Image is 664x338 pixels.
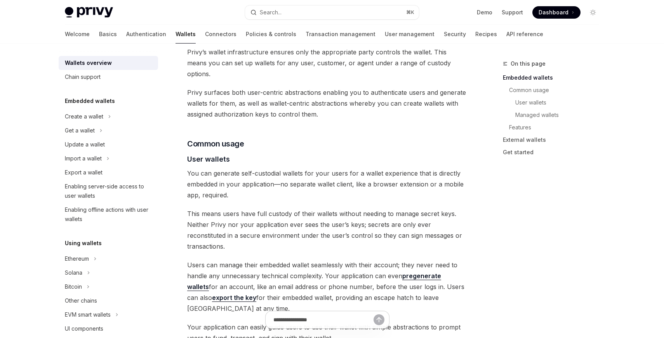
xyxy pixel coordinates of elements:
[503,71,605,84] a: Embedded wallets
[65,140,105,149] div: Update a wallet
[587,6,599,19] button: Toggle dark mode
[65,96,115,106] h5: Embedded wallets
[65,168,103,177] div: Export a wallet
[65,296,97,305] div: Other chains
[187,154,230,164] span: User wallets
[506,25,543,44] a: API reference
[260,8,282,17] div: Search...
[65,205,153,224] div: Enabling offline actions with user wallets
[187,208,467,252] span: This means users have full custody of their wallets without needing to manage secret keys. Neithe...
[65,58,112,68] div: Wallets overview
[65,324,103,333] div: UI components
[59,322,158,336] a: UI components
[385,25,435,44] a: User management
[187,47,467,79] span: Privy’s wallet infrastructure ensures only the appropriate party controls the wallet. This means ...
[65,310,111,319] div: EVM smart wallets
[212,294,256,302] a: export the key
[245,5,419,19] button: Search...⌘K
[65,126,95,135] div: Get a wallet
[65,25,90,44] a: Welcome
[532,6,581,19] a: Dashboard
[65,154,102,163] div: Import a wallet
[503,146,605,159] a: Get started
[65,182,153,200] div: Enabling server-side access to user wallets
[99,25,117,44] a: Basics
[444,25,466,44] a: Security
[509,121,605,134] a: Features
[539,9,568,16] span: Dashboard
[187,138,244,149] span: Common usage
[65,254,89,263] div: Ethereum
[59,203,158,226] a: Enabling offline actions with user wallets
[187,260,467,314] span: Users can manage their embedded wallet seamlessly with their account; they never need to handle a...
[477,9,492,16] a: Demo
[65,282,82,291] div: Bitcoin
[406,9,414,16] span: ⌘ K
[59,138,158,152] a: Update a wallet
[374,314,384,325] button: Send message
[176,25,196,44] a: Wallets
[126,25,166,44] a: Authentication
[502,9,523,16] a: Support
[65,7,113,18] img: light logo
[515,96,605,109] a: User wallets
[246,25,296,44] a: Policies & controls
[503,134,605,146] a: External wallets
[59,294,158,308] a: Other chains
[59,70,158,84] a: Chain support
[187,168,467,200] span: You can generate self-custodial wallets for your users for a wallet experience that is directly e...
[65,239,102,248] h5: Using wallets
[187,87,467,120] span: Privy surfaces both user-centric abstractions enabling you to authenticate users and generate wal...
[59,179,158,203] a: Enabling server-side access to user wallets
[59,56,158,70] a: Wallets overview
[59,166,158,179] a: Export a wallet
[65,268,82,277] div: Solana
[306,25,375,44] a: Transaction management
[509,84,605,96] a: Common usage
[65,112,103,121] div: Create a wallet
[515,109,605,121] a: Managed wallets
[205,25,236,44] a: Connectors
[511,59,546,68] span: On this page
[65,72,101,82] div: Chain support
[475,25,497,44] a: Recipes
